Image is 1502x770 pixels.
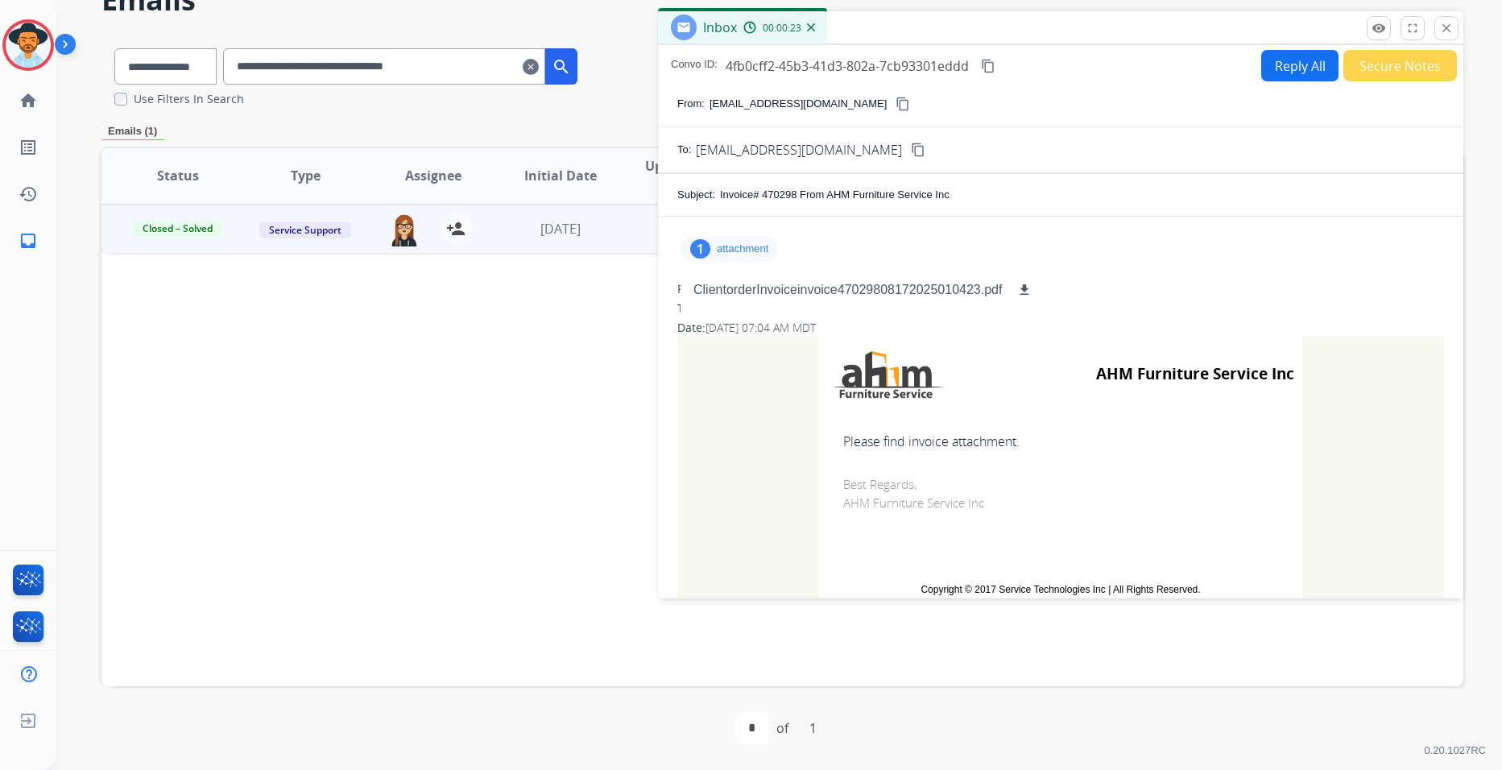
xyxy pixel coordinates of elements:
[843,582,1278,597] td: Copyright © 2017 Service Technologies Inc | All Rights Reserved.
[134,91,244,107] label: Use Filters In Search
[101,123,163,140] p: Emails (1)
[540,220,581,238] span: [DATE]
[1343,50,1457,81] button: Secure Notes
[524,166,597,185] span: Initial Date
[671,56,718,76] p: Convo ID:
[710,96,887,112] p: [EMAIL_ADDRESS][DOMAIN_NAME]
[446,219,465,238] mat-icon: person_add
[259,221,351,238] span: Service Support
[696,140,902,159] span: [EMAIL_ADDRESS][DOMAIN_NAME]
[693,280,1002,300] p: ClientorderInvoiceinvoice47029808172025010423.pdf
[677,142,691,158] p: To:
[726,57,969,75] span: 4fb0cff2-45b3-41d3-802a-7cb93301eddd
[677,320,1444,336] div: Date:
[6,23,51,68] img: avatar
[703,19,737,36] span: Inbox
[896,97,910,111] mat-icon: content_copy
[552,57,571,77] mat-icon: search
[638,156,707,195] span: Updated Date
[677,281,1444,297] div: From:
[819,432,1302,451] td: Please find invoice attachment.
[827,344,948,405] img: AHM
[690,239,710,259] div: 1
[1017,283,1032,297] mat-icon: download
[19,231,38,250] mat-icon: inbox
[677,300,1444,317] div: To:
[157,166,199,185] span: Status
[911,143,925,157] mat-icon: content_copy
[717,242,768,255] p: attachment
[677,96,705,112] p: From:
[720,187,950,203] p: Invoice# 470298 From AHM Furniture Service Inc
[705,320,816,335] span: [DATE] 07:04 AM MDT
[133,220,222,237] span: Closed – Solved
[19,91,38,110] mat-icon: home
[1261,50,1339,81] button: Reply All
[1439,21,1454,35] mat-icon: close
[797,712,830,744] div: 1
[405,166,461,185] span: Assignee
[523,57,539,77] mat-icon: clear
[1405,21,1420,35] mat-icon: fullscreen
[291,166,321,185] span: Type
[1424,741,1486,760] p: 0.20.1027RC
[819,451,1302,566] td: Best Regards, AHM Furniture Service Inc
[776,718,788,738] div: of
[763,22,801,35] span: 00:00:23
[19,184,38,204] mat-icon: history
[981,59,995,73] mat-icon: content_copy
[677,187,715,203] p: Subject:
[388,213,420,246] img: agent-avatar
[19,138,38,157] mat-icon: list_alt
[1004,344,1294,405] td: AHM Furniture Service Inc
[1372,21,1386,35] mat-icon: remove_red_eye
